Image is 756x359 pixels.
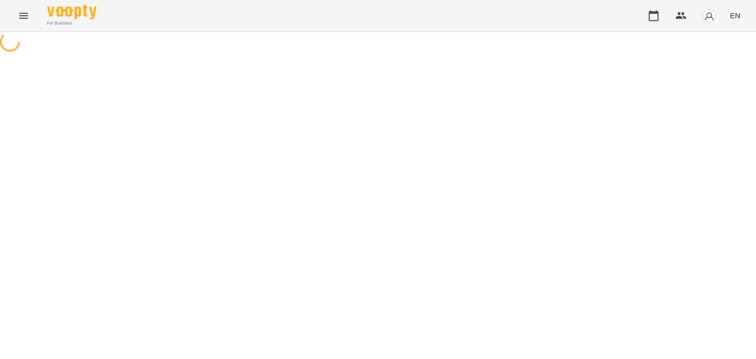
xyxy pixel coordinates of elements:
img: Voopty Logo [47,5,96,19]
img: avatar_s.png [702,9,716,23]
span: EN [730,10,740,21]
button: Menu [12,4,35,28]
button: EN [726,6,744,25]
span: For Business [47,20,96,27]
